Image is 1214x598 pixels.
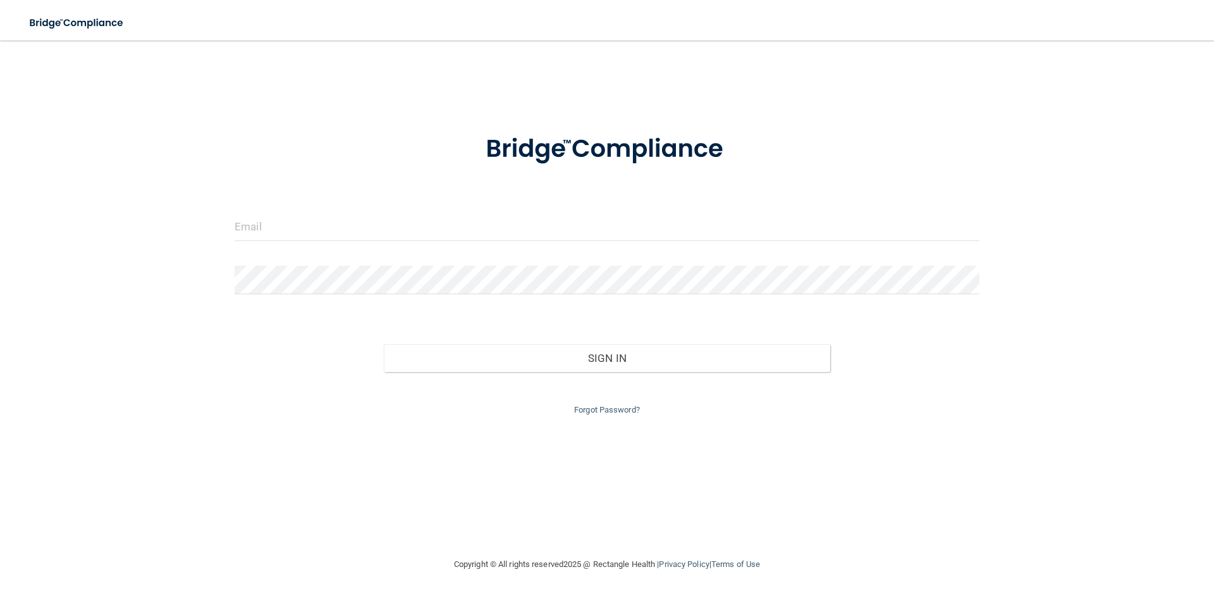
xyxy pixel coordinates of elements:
[376,544,838,585] div: Copyright © All rights reserved 2025 @ Rectangle Health | |
[384,344,831,372] button: Sign In
[19,10,135,36] img: bridge_compliance_login_screen.278c3ca4.svg
[711,559,760,569] a: Terms of Use
[574,405,640,414] a: Forgot Password?
[659,559,709,569] a: Privacy Policy
[235,213,979,241] input: Email
[460,116,754,182] img: bridge_compliance_login_screen.278c3ca4.svg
